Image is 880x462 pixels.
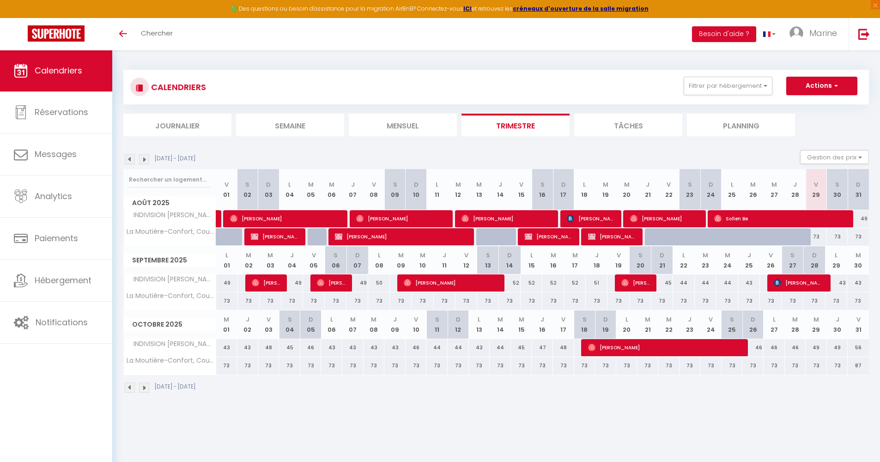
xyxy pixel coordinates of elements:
abbr: D [751,315,755,324]
abbr: V [414,315,418,324]
th: 10 [406,310,427,339]
th: 06 [321,310,342,339]
th: 03 [258,310,279,339]
span: [PERSON_NAME] [567,210,616,227]
abbr: J [836,315,839,324]
th: 05 [300,169,322,210]
abbr: J [747,251,751,260]
div: 73 [368,292,390,310]
abbr: M [551,251,556,260]
span: [PERSON_NAME] [461,210,553,227]
abbr: M [624,180,630,189]
abbr: V [709,315,713,324]
th: 30 [847,246,869,274]
abbr: D [603,315,608,324]
div: 73 [716,292,738,310]
th: 07 [346,246,368,274]
th: 14 [490,310,511,339]
abbr: V [769,251,773,260]
abbr: S [288,315,292,324]
p: [DATE] - [DATE] [155,154,195,163]
span: Réservations [35,106,88,118]
span: Septembre 2025 [124,254,216,267]
div: 73 [630,292,651,310]
th: 06 [325,246,346,274]
th: 04 [281,246,303,274]
th: 08 [364,310,385,339]
th: 16 [532,169,553,210]
div: 73 [607,292,629,310]
th: 08 [364,169,385,210]
div: 73 [738,292,760,310]
span: [PERSON_NAME] [621,274,649,292]
th: 19 [595,310,616,339]
th: 10 [412,246,433,274]
th: 03 [260,246,281,274]
th: 07 [342,310,364,339]
abbr: V [312,251,316,260]
abbr: L [330,315,333,324]
abbr: M [267,251,273,260]
div: 46 [300,339,322,356]
th: 18 [574,310,595,339]
div: 73 [346,292,368,310]
abbr: V [464,251,468,260]
div: 44 [716,274,738,292]
div: 73 [586,292,607,310]
abbr: M [725,251,730,260]
abbr: J [688,315,692,324]
div: 49 [848,210,869,227]
abbr: D [660,251,664,260]
abbr: S [334,251,338,260]
abbr: L [625,315,628,324]
abbr: V [561,315,565,324]
div: 73 [260,292,281,310]
div: 44 [426,339,448,356]
th: 31 [848,310,869,339]
th: 29 [825,246,847,274]
span: La Moutière-Confort, Couple/Famille, Ski aux pieds [125,292,218,299]
th: 25 [722,310,743,339]
abbr: M [476,180,482,189]
th: 23 [680,310,701,339]
li: Journalier [123,114,231,136]
abbr: J [498,180,502,189]
div: 73 [542,292,564,310]
span: Octobre 2025 [124,318,216,331]
div: 73 [803,292,825,310]
div: 73 [499,292,521,310]
strong: ICI [463,5,472,12]
abbr: M [398,251,404,260]
th: 09 [390,246,412,274]
div: 45 [651,274,673,292]
span: Marine [809,27,837,39]
div: 52 [542,274,564,292]
li: Tâches [574,114,682,136]
abbr: V [267,315,271,324]
div: 73 [390,292,412,310]
th: 29 [806,310,827,339]
abbr: S [835,180,839,189]
div: 52 [521,274,542,292]
th: 30 [827,310,848,339]
th: 17 [553,310,574,339]
span: Calendriers [35,65,82,76]
a: créneaux d'ouverture de la salle migration [513,5,649,12]
div: 43 [216,339,237,356]
th: 10 [406,169,427,210]
div: 46 [406,339,427,356]
img: Super Booking [28,25,85,42]
abbr: D [414,180,419,189]
th: 26 [760,246,782,274]
th: 26 [742,169,764,210]
th: 27 [764,169,785,210]
abbr: S [435,315,439,324]
div: 43 [237,339,258,356]
th: 13 [469,310,490,339]
abbr: D [856,180,861,189]
li: Semaine [236,114,344,136]
th: 11 [426,169,448,210]
th: 11 [426,310,448,339]
abbr: M [666,315,672,324]
abbr: S [583,315,587,324]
